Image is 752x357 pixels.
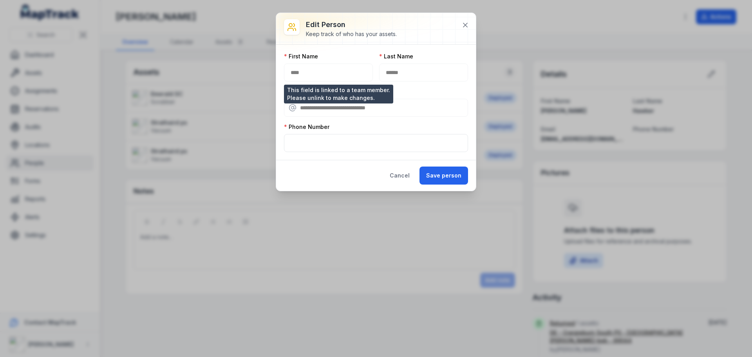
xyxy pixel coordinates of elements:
[306,30,397,38] div: Keep track of who has your assets.
[379,53,413,60] label: Last Name
[287,94,375,101] span: Please unlink to make changes.
[284,53,318,60] label: First Name
[287,87,390,93] span: This field is linked to a team member.
[284,123,329,131] label: Phone Number
[383,167,416,185] button: Cancel
[419,167,468,185] button: Save person
[306,19,397,30] h3: Edit person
